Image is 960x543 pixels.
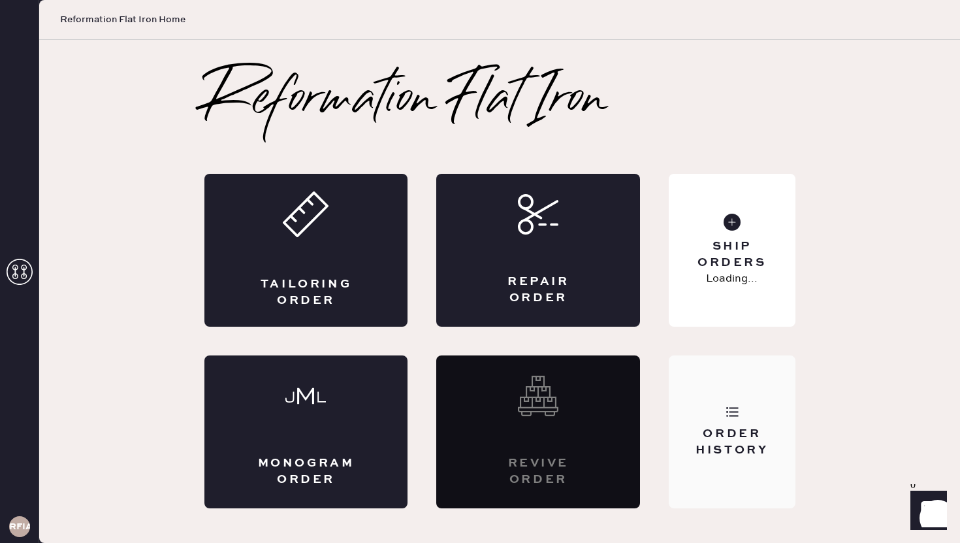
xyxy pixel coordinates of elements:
div: Ship Orders [679,239,784,271]
div: Monogram Order [257,455,356,488]
span: Reformation Flat Iron Home [60,13,185,26]
h3: RFIA [9,522,30,531]
p: Loading... [706,271,758,287]
iframe: Front Chat [898,484,954,540]
div: Repair Order [488,274,588,306]
h2: Reformation Flat Iron [204,74,609,127]
div: Revive order [488,455,588,488]
div: Order History [679,426,784,459]
div: Tailoring Order [257,276,356,309]
div: Interested? Contact us at care@hemster.co [436,355,640,508]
